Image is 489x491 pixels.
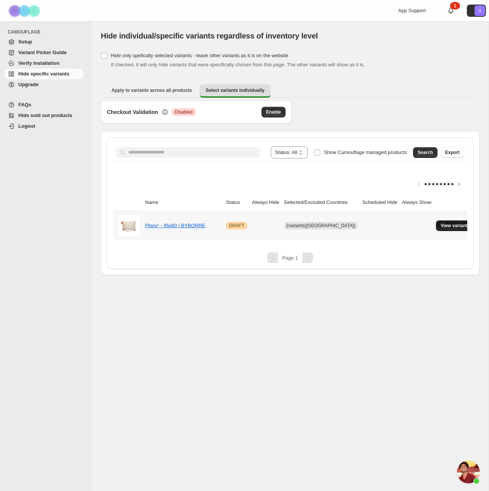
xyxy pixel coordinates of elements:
a: Verify Installation [5,58,83,69]
div: Select variants individually [101,101,479,275]
nav: Pagination [113,252,467,263]
button: Apply to variants across all products [105,84,198,96]
a: Hide sold out products [5,110,83,121]
div: 1 [450,2,460,10]
span: Hide specific variants [18,71,69,77]
button: Enable [261,107,286,117]
th: Always Show [400,194,434,211]
span: Avatar with initials S [474,5,485,16]
span: Hide sold out products [18,112,73,118]
button: Avatar with initials S [467,5,486,17]
span: Enable [266,109,281,115]
span: DRAFT [229,223,244,229]
span: Variant Picker Guide [18,50,66,55]
span: Page 1 [282,255,298,261]
text: S [478,8,481,13]
button: Select variants individually [200,84,271,98]
a: Variant Picker Guide [5,47,83,58]
span: If checked, it will only hide variants that were specifically chosen from this page. The other va... [111,62,365,67]
a: Hide specific variants [5,69,83,79]
button: Search [413,147,437,158]
span: View variants [441,223,470,229]
a: 1 [447,7,455,14]
a: Ploov¹ - 45x60 | BYBORRE [145,223,205,228]
span: 2 variants ([GEOGRAPHIC_DATA]) [286,223,356,228]
th: Selected/Excluded Countries [282,194,360,211]
span: Setup [18,39,32,45]
span: Verify Installation [18,60,60,66]
img: Ploov¹ - 45x60 | BYBORRE [118,214,140,237]
span: FAQs [18,102,31,108]
span: Logout [18,123,35,129]
img: Camouflage [6,0,44,21]
span: Upgrade [18,82,39,87]
span: Search [418,149,433,156]
th: Always Hide [250,194,282,211]
span: Hide only spefically selected variants - leave other variants as it is on the website [111,53,288,58]
button: Export [441,147,464,158]
a: Setup [5,37,83,47]
a: Upgrade [5,79,83,90]
th: Status [224,194,250,211]
span: Show Camouflage managed products [324,149,407,155]
span: App Support [398,8,426,13]
th: Scheduled Hide [360,194,400,211]
h3: Checkout Validation [107,108,158,116]
button: View variants [436,220,474,231]
a: FAQs [5,99,83,110]
span: Select variants individually [206,87,265,93]
button: Scroll table right one column [453,179,464,189]
a: Logout [5,121,83,132]
span: Disabled [175,109,193,115]
span: Hide individual/specific variants regardless of inventory level [101,32,318,40]
th: Name [143,194,224,211]
div: Open de chat [457,461,480,483]
span: CAMOUFLAGE [8,29,86,35]
span: Export [445,149,460,156]
span: Apply to variants across all products [111,87,192,93]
